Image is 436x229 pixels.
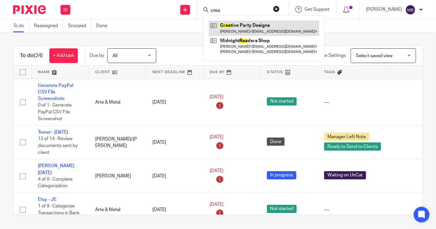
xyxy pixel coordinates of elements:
a: To do [13,20,29,32]
span: 13 of 14 · Review documents sent by client [38,137,78,155]
button: Clear [273,6,280,12]
span: Waiting on UnCat [324,171,366,179]
td: [DATE] [146,126,203,159]
a: [PERSON_NAME][DATE] [38,164,74,175]
span: [DATE] [210,202,223,207]
td: [DATE] [146,193,203,227]
a: Reassigned [34,20,63,32]
a: + Add task [49,48,78,63]
img: svg%3E [405,5,416,15]
span: Tags [324,70,336,74]
td: Arte & Metal [89,79,146,126]
p: [PERSON_NAME] [366,6,402,13]
span: (24) [34,53,43,58]
span: Not started [267,97,297,106]
span: Done [267,138,285,146]
td: [DATE] [146,159,203,193]
span: All [113,54,117,58]
span: 0 of 1 · Generate PayPal CSV File Screenshot [38,103,72,121]
a: Generate PayPal CSV File Screenshots [38,83,73,101]
td: [PERSON_NAME]/[PERSON_NAME] [89,126,146,159]
span: View Settings [318,53,346,58]
span: 4 of 9 · Complete Categorization [38,177,73,188]
span: [DATE] [210,135,223,139]
span: [DATE] [210,95,223,99]
input: Search [210,8,269,14]
td: Arte & Metal [89,193,146,227]
span: Select saved view [356,54,392,58]
span: [DATE] [210,169,223,173]
a: Done [96,20,112,32]
p: Due by [90,52,104,59]
td: [DATE] [146,79,203,126]
span: Not started [267,205,297,213]
a: Tomer - [DATE] [38,130,68,135]
div: --- [324,99,383,106]
a: Snoozed [68,20,91,32]
span: Ready to Send to Clients [324,142,381,151]
h1: To do [20,52,43,59]
span: Get Support [305,7,330,12]
span: In progress [267,171,296,179]
div: --- [324,206,383,213]
img: Pixie [13,5,46,14]
td: [PERSON_NAME] [89,159,146,193]
a: Etsy - JE [38,197,56,202]
span: 1 of 9 · Categorize Transactions in Bank Feed [38,204,79,222]
span: Manager Left Note [324,133,369,141]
